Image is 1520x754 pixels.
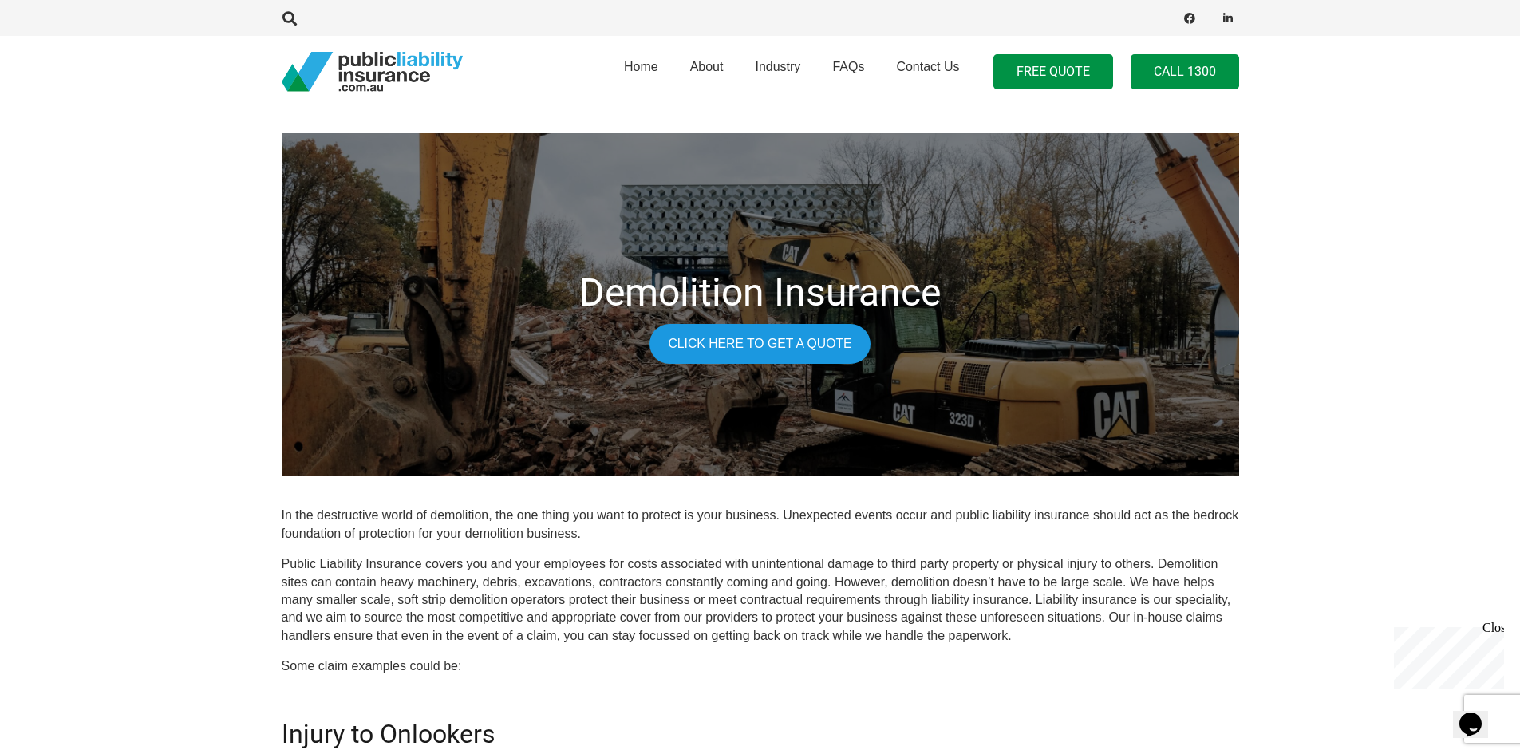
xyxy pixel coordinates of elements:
a: Call 1300 [1131,54,1239,90]
span: About [690,60,724,73]
iframe: chat widget [1453,690,1504,738]
a: LinkedIn [1217,7,1239,30]
a: Home [608,31,674,113]
p: Some claim examples could be: [282,657,1239,675]
a: FAQs [816,31,880,113]
span: Industry [755,60,800,73]
a: Search [274,11,306,26]
h1: Demolition Insurance [293,270,1228,316]
a: pli_logotransparent [282,52,463,92]
a: Click here to get a quote [649,324,870,364]
iframe: chat widget [1388,621,1504,689]
p: Public Liability Insurance covers you and your employees for costs associated with unintentional ... [282,555,1239,645]
a: Contact Us [880,31,975,113]
span: Home [624,60,658,73]
a: Industry [739,31,816,113]
a: Facebook [1178,7,1201,30]
span: FAQs [832,60,864,73]
h2: Injury to Onlookers [282,700,1239,749]
div: Chat live with an agent now!Close [6,6,110,116]
a: FREE QUOTE [993,54,1113,90]
span: Contact Us [896,60,959,73]
a: About [674,31,740,113]
p: In the destructive world of demolition, the one thing you want to protect is your business. Unexp... [282,507,1239,543]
